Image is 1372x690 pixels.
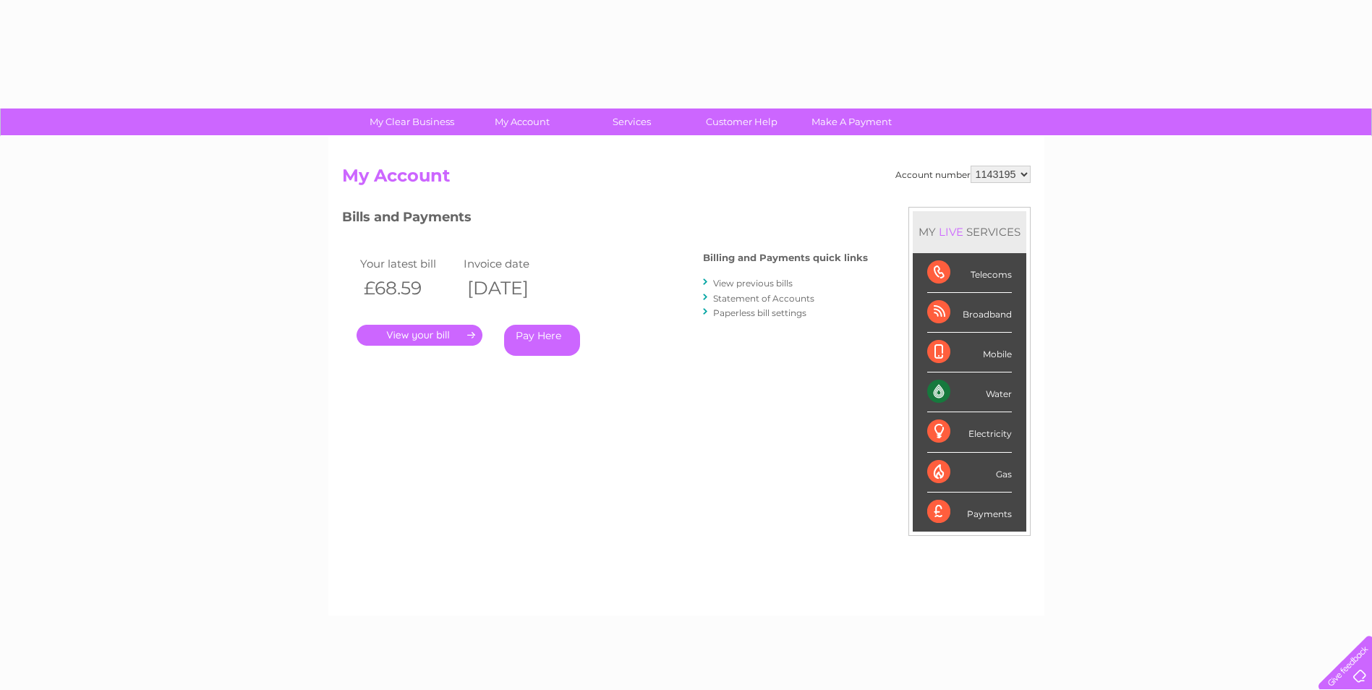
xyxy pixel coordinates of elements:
[927,372,1012,412] div: Water
[460,254,564,273] td: Invoice date
[703,252,868,263] h4: Billing and Payments quick links
[927,293,1012,333] div: Broadband
[927,253,1012,293] div: Telecoms
[792,108,911,135] a: Make A Payment
[713,278,793,289] a: View previous bills
[927,453,1012,493] div: Gas
[342,166,1031,193] h2: My Account
[352,108,472,135] a: My Clear Business
[927,412,1012,452] div: Electricity
[504,325,580,356] a: Pay Here
[713,307,806,318] a: Paperless bill settings
[682,108,801,135] a: Customer Help
[895,166,1031,183] div: Account number
[357,325,482,346] a: .
[342,207,868,232] h3: Bills and Payments
[460,273,564,303] th: [DATE]
[927,333,1012,372] div: Mobile
[357,273,461,303] th: £68.59
[713,293,814,304] a: Statement of Accounts
[357,254,461,273] td: Your latest bill
[572,108,691,135] a: Services
[462,108,581,135] a: My Account
[936,225,966,239] div: LIVE
[927,493,1012,532] div: Payments
[913,211,1026,252] div: MY SERVICES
